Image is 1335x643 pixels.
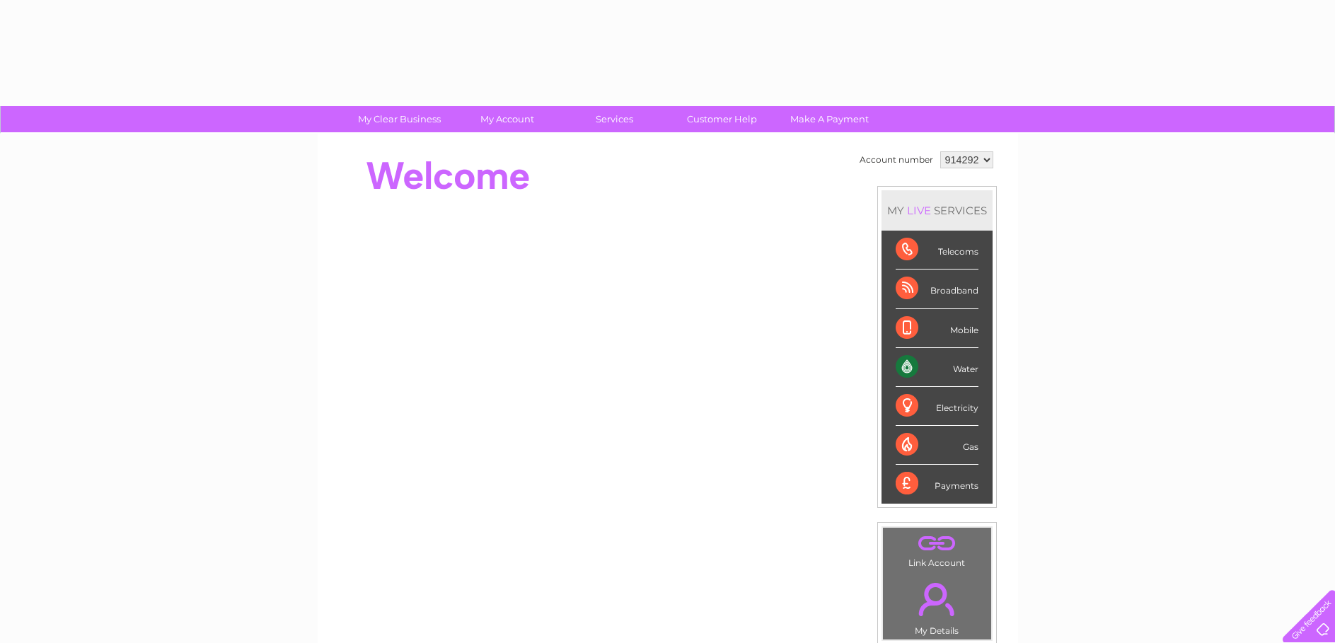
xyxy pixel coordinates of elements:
div: LIVE [904,204,934,217]
a: My Clear Business [341,106,458,132]
td: Link Account [882,527,992,572]
td: My Details [882,571,992,640]
div: Electricity [896,387,978,426]
div: Telecoms [896,231,978,270]
div: Water [896,348,978,387]
a: . [886,531,988,556]
td: Account number [856,148,937,172]
a: My Account [449,106,565,132]
div: Gas [896,426,978,465]
a: Make A Payment [771,106,888,132]
div: MY SERVICES [882,190,993,231]
a: . [886,574,988,624]
div: Broadband [896,270,978,308]
div: Payments [896,465,978,503]
div: Mobile [896,309,978,348]
a: Customer Help [664,106,780,132]
a: Services [556,106,673,132]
